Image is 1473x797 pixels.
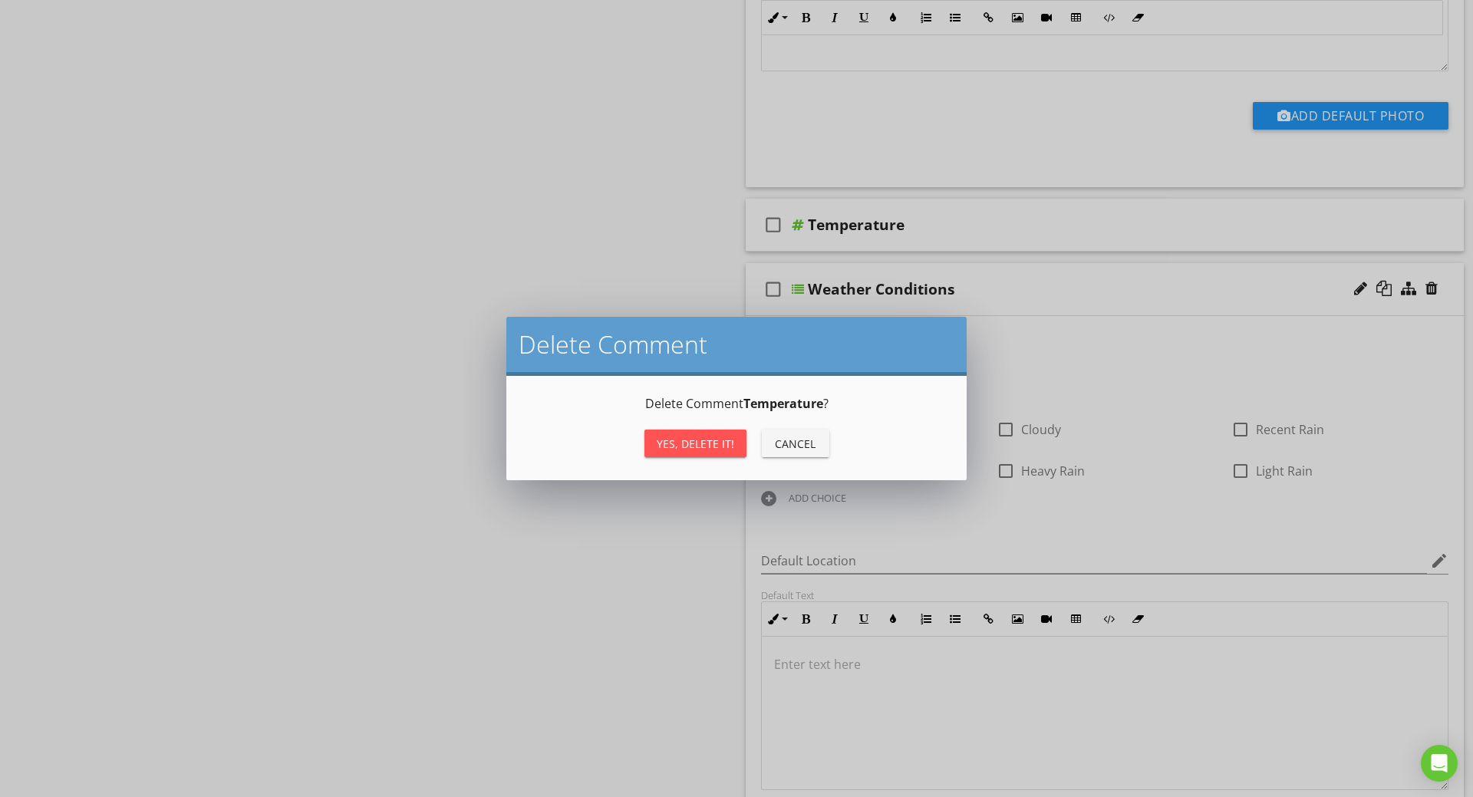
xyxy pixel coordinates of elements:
[519,329,954,360] h2: Delete Comment
[762,430,829,457] button: Cancel
[644,430,746,457] button: Yes, Delete it!
[774,436,817,452] div: Cancel
[1421,745,1458,782] div: Open Intercom Messenger
[743,395,823,412] strong: Temperature
[657,436,734,452] div: Yes, Delete it!
[525,394,948,413] p: Delete Comment ?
